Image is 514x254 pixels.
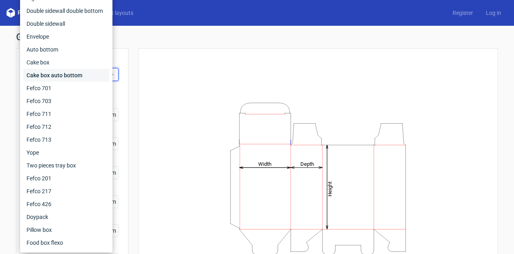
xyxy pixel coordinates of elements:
[23,146,109,159] div: Yope
[23,223,109,236] div: Pillow box
[446,9,479,17] a: Register
[23,133,109,146] div: Fefco 713
[23,120,109,133] div: Fefco 712
[23,82,109,95] div: Fefco 701
[23,95,109,107] div: Fefco 703
[23,172,109,185] div: Fefco 201
[92,9,140,17] a: Diecut layouts
[23,211,109,223] div: Doypack
[23,236,109,249] div: Food box flexo
[23,4,109,17] div: Double sidewall double bottom
[16,32,498,42] h1: Generate new dieline
[327,181,333,196] tspan: Height
[300,161,314,167] tspan: Depth
[23,185,109,198] div: Fefco 217
[23,17,109,30] div: Double sidewall
[23,107,109,120] div: Fefco 711
[479,9,508,17] a: Log in
[23,30,109,43] div: Envelope
[23,43,109,56] div: Auto bottom
[23,69,109,82] div: Cake box auto bottom
[258,161,271,167] tspan: Width
[23,198,109,211] div: Fefco 426
[23,56,109,69] div: Cake box
[23,159,109,172] div: Two pieces tray box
